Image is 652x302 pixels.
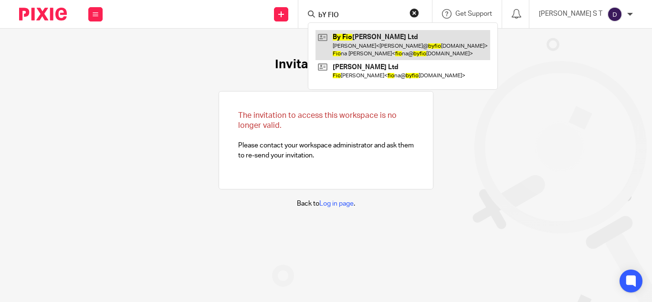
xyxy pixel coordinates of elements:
p: Please contact your workspace administrator and ask them to re-send your invitation. [238,111,414,160]
span: The invitation to access this workspace is no longer valid. [238,112,397,129]
p: [PERSON_NAME] S T [539,9,602,19]
p: Back to . [297,199,355,208]
span: Get Support [455,10,492,17]
input: Search [317,11,403,20]
a: Log in page [319,200,354,207]
img: Pixie [19,8,67,21]
button: Clear [410,8,419,18]
img: svg%3E [607,7,622,22]
h1: Invitation expired [275,57,378,72]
